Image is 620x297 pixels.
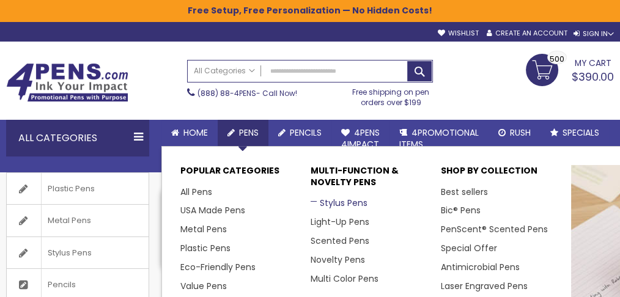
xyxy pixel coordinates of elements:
[197,88,256,98] a: (888) 88-4PENS
[487,29,567,38] a: Create an Account
[349,82,433,107] div: Free shipping on pen orders over $199
[441,186,488,198] a: Best sellers
[519,264,620,297] iframe: Google Customer Reviews
[180,204,245,216] a: USA Made Pens
[572,69,614,84] span: $390.00
[7,237,149,269] a: Stylus Pens
[563,127,599,139] span: Specials
[194,66,255,76] span: All Categories
[7,205,149,237] a: Metal Pens
[180,165,298,183] p: Popular Categories
[6,120,149,156] div: All Categories
[311,165,429,194] p: Multi-Function & Novelty Pens
[311,216,369,228] a: Light-Up Pens
[550,53,564,65] span: 500
[441,242,497,254] a: Special Offer
[311,197,367,209] a: Stylus Pens
[541,120,609,146] a: Specials
[180,223,227,235] a: Metal Pens
[180,186,212,198] a: All Pens
[6,63,128,102] img: 4Pens Custom Pens and Promotional Products
[441,223,548,235] a: PenScent® Scented Pens
[399,127,479,150] span: 4PROMOTIONAL ITEMS
[197,88,297,98] span: - Call Now!
[290,127,322,139] span: Pencils
[574,29,614,38] div: Sign In
[441,165,559,183] p: Shop By Collection
[311,273,378,285] a: Multi Color Pens
[389,120,489,158] a: 4PROMOTIONALITEMS
[441,204,481,216] a: Bic® Pens
[180,261,256,273] a: Eco-Friendly Pens
[311,235,369,247] a: Scented Pens
[341,127,380,150] span: 4Pens 4impact
[526,54,614,84] a: $390.00 500
[438,29,479,38] a: Wishlist
[331,120,389,158] a: 4Pens4impact
[441,280,528,292] a: Laser Engraved Pens
[41,237,98,269] span: Stylus Pens
[161,120,218,146] a: Home
[311,254,365,266] a: Novelty Pens
[7,173,149,205] a: Plastic Pens
[218,120,268,146] a: Pens
[489,120,541,146] a: Rush
[183,127,208,139] span: Home
[268,120,331,146] a: Pencils
[510,127,531,139] span: Rush
[180,242,231,254] a: Plastic Pens
[41,173,101,205] span: Plastic Pens
[188,61,261,81] a: All Categories
[41,205,97,237] span: Metal Pens
[239,127,259,139] span: Pens
[441,261,520,273] a: Antimicrobial Pens
[180,280,227,292] a: Value Pens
